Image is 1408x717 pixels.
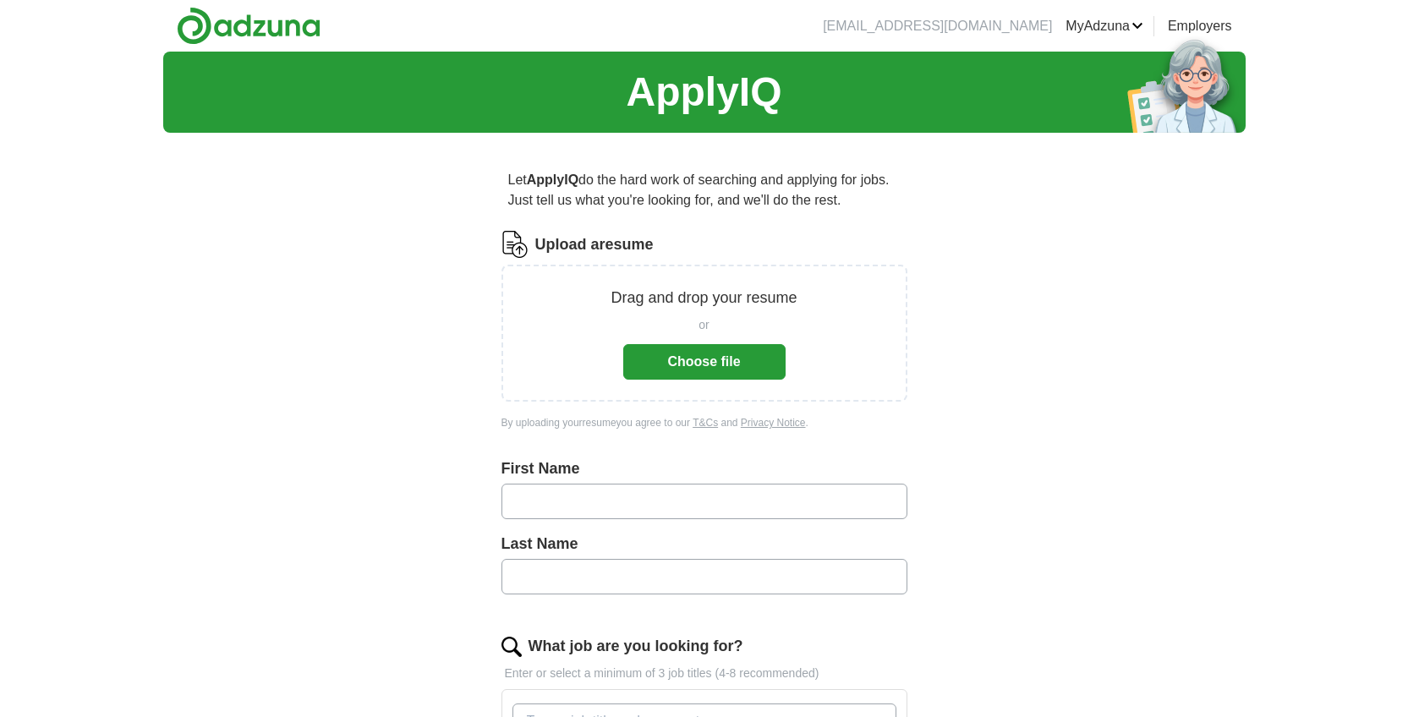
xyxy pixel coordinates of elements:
label: First Name [501,457,907,480]
p: Enter or select a minimum of 3 job titles (4-8 recommended) [501,665,907,682]
p: Let do the hard work of searching and applying for jobs. Just tell us what you're looking for, an... [501,163,907,217]
p: Drag and drop your resume [611,287,797,309]
a: Privacy Notice [741,417,806,429]
h1: ApplyIQ [626,62,781,123]
button: Choose file [623,344,786,380]
label: What job are you looking for? [529,635,743,658]
div: By uploading your resume you agree to our and . [501,415,907,430]
a: Employers [1168,16,1232,36]
li: [EMAIL_ADDRESS][DOMAIN_NAME] [823,16,1052,36]
img: search.png [501,637,522,657]
label: Last Name [501,533,907,556]
img: CV Icon [501,231,529,258]
strong: ApplyIQ [527,172,578,187]
img: Adzuna logo [177,7,320,45]
a: T&Cs [693,417,718,429]
label: Upload a resume [535,233,654,256]
span: or [699,316,709,334]
a: MyAdzuna [1066,16,1143,36]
